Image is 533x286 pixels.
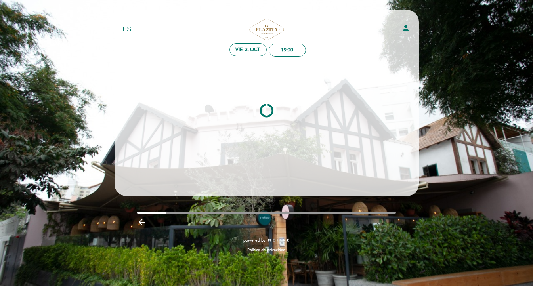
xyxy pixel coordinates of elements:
[247,247,285,253] a: Política de privacidad
[137,217,147,227] i: arrow_backward
[401,23,411,36] button: person
[401,23,411,33] i: person
[281,47,293,53] div: 19:00
[243,238,290,243] a: powered by
[267,238,290,242] img: MEITRE
[243,238,266,243] span: powered by
[217,19,316,40] a: La Plazita
[235,47,261,53] div: vie. 3, oct.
